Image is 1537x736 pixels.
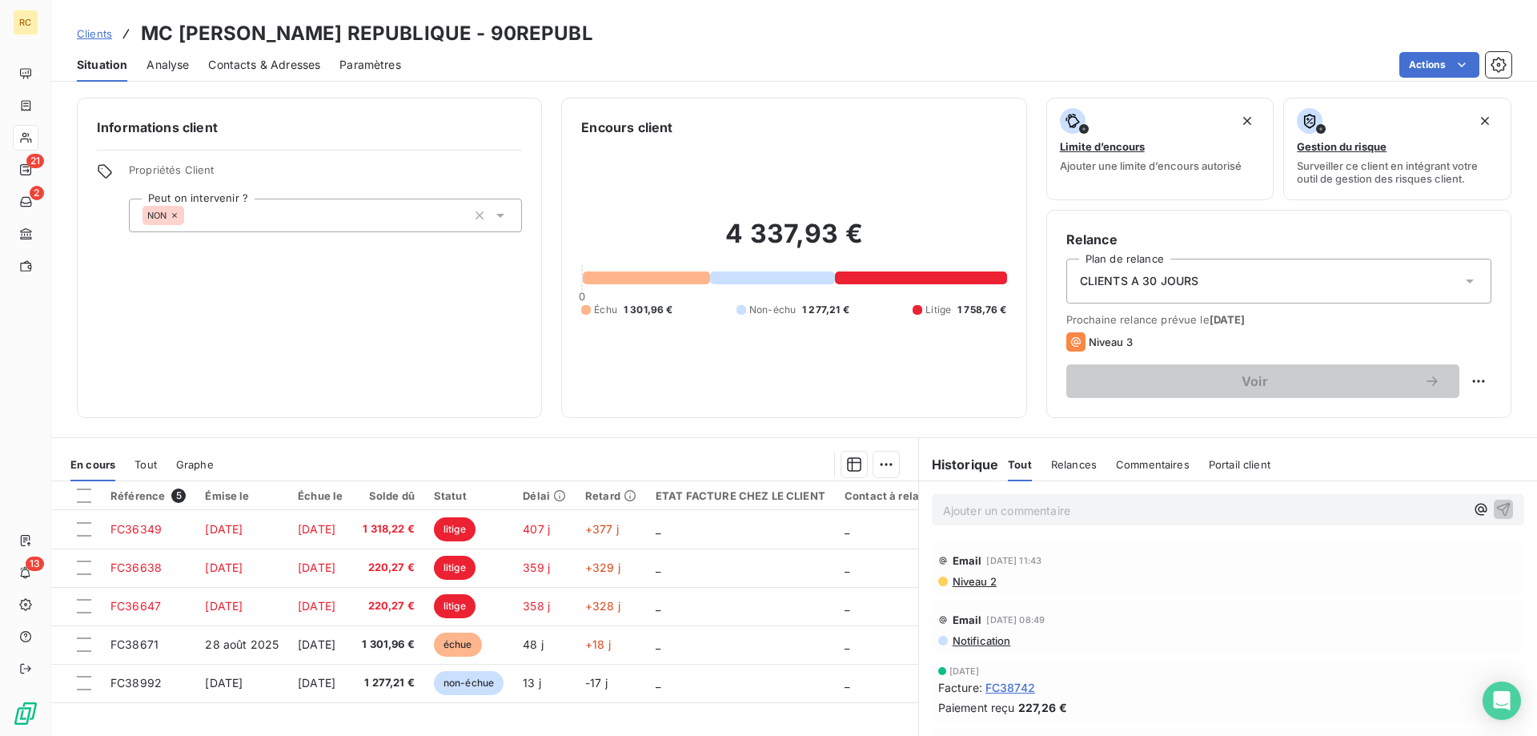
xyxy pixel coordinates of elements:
[523,522,550,536] span: 407 j
[1066,364,1459,398] button: Voir
[205,637,279,651] span: 28 août 2025
[1297,140,1387,153] span: Gestion du risque
[951,575,997,588] span: Niveau 2
[1018,699,1067,716] span: 227,26 €
[434,556,476,580] span: litige
[1051,458,1097,471] span: Relances
[585,599,620,613] span: +328 j
[985,679,1035,696] span: FC38742
[949,666,980,676] span: [DATE]
[845,599,849,613] span: _
[845,637,849,651] span: _
[208,57,320,73] span: Contacts & Adresses
[1089,336,1133,348] span: Niveau 3
[523,599,550,613] span: 358 j
[1209,458,1270,471] span: Portail client
[523,489,566,502] div: Délai
[951,634,1011,647] span: Notification
[434,671,504,695] span: non-échue
[205,561,243,574] span: [DATE]
[579,290,585,303] span: 0
[656,522,660,536] span: _
[298,599,335,613] span: [DATE]
[749,303,796,317] span: Non-échu
[146,57,189,73] span: Analyse
[845,561,849,574] span: _
[97,118,522,137] h6: Informations client
[585,489,636,502] div: Retard
[362,560,415,576] span: 220,27 €
[919,455,999,474] h6: Historique
[656,561,660,574] span: _
[362,637,415,653] span: 1 301,96 €
[298,676,335,690] span: [DATE]
[362,598,415,614] span: 220,27 €
[523,637,544,651] span: 48 j
[298,561,335,574] span: [DATE]
[110,599,161,613] span: FC36647
[77,26,112,42] a: Clients
[845,522,849,536] span: _
[176,458,214,471] span: Graphe
[298,637,335,651] span: [DATE]
[581,218,1006,266] h2: 4 337,93 €
[134,458,157,471] span: Tout
[13,701,38,726] img: Logo LeanPay
[77,57,127,73] span: Situation
[26,557,44,571] span: 13
[656,676,660,690] span: _
[1283,98,1511,200] button: Gestion du risqueSurveiller ce client en intégrant votre outil de gestion des risques client.
[624,303,673,317] span: 1 301,96 €
[434,594,476,618] span: litige
[1086,375,1424,388] span: Voir
[30,186,44,200] span: 2
[845,676,849,690] span: _
[339,57,401,73] span: Paramètres
[986,556,1041,565] span: [DATE] 11:43
[362,521,415,537] span: 1 318,22 €
[656,489,825,502] div: ETAT FACTURE CHEZ LE CLIENT
[171,489,186,503] span: 5
[1297,159,1498,185] span: Surveiller ce client en intégrant votre outil de gestion des risques client.
[362,675,415,691] span: 1 277,21 €
[362,489,415,502] div: Solde dû
[70,458,115,471] span: En cours
[147,211,167,220] span: NON
[845,489,962,502] div: Contact à relancer
[585,561,620,574] span: +329 j
[184,208,197,223] input: Ajouter une valeur
[1399,52,1479,78] button: Actions
[523,561,550,574] span: 359 j
[1008,458,1032,471] span: Tout
[110,637,159,651] span: FC38671
[656,599,660,613] span: _
[205,599,243,613] span: [DATE]
[938,699,1015,716] span: Paiement reçu
[110,522,162,536] span: FC36349
[802,303,849,317] span: 1 277,21 €
[1066,230,1491,249] h6: Relance
[581,118,672,137] h6: Encours client
[434,489,504,502] div: Statut
[141,19,593,48] h3: MC [PERSON_NAME] REPUBLIQUE - 90REPUBL
[656,637,660,651] span: _
[953,613,982,626] span: Email
[205,522,243,536] span: [DATE]
[585,676,608,690] span: -17 j
[77,27,112,40] span: Clients
[1066,313,1491,326] span: Prochaine relance prévue le
[1210,313,1246,326] span: [DATE]
[434,517,476,541] span: litige
[26,154,44,168] span: 21
[110,676,162,690] span: FC38992
[205,676,243,690] span: [DATE]
[129,163,522,186] span: Propriétés Client
[986,615,1045,625] span: [DATE] 08:49
[1060,159,1242,172] span: Ajouter une limite d’encours autorisé
[585,522,619,536] span: +377 j
[594,303,617,317] span: Échu
[585,637,611,651] span: +18 j
[957,303,1007,317] span: 1 758,76 €
[938,679,982,696] span: Facture :
[434,633,482,657] span: échue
